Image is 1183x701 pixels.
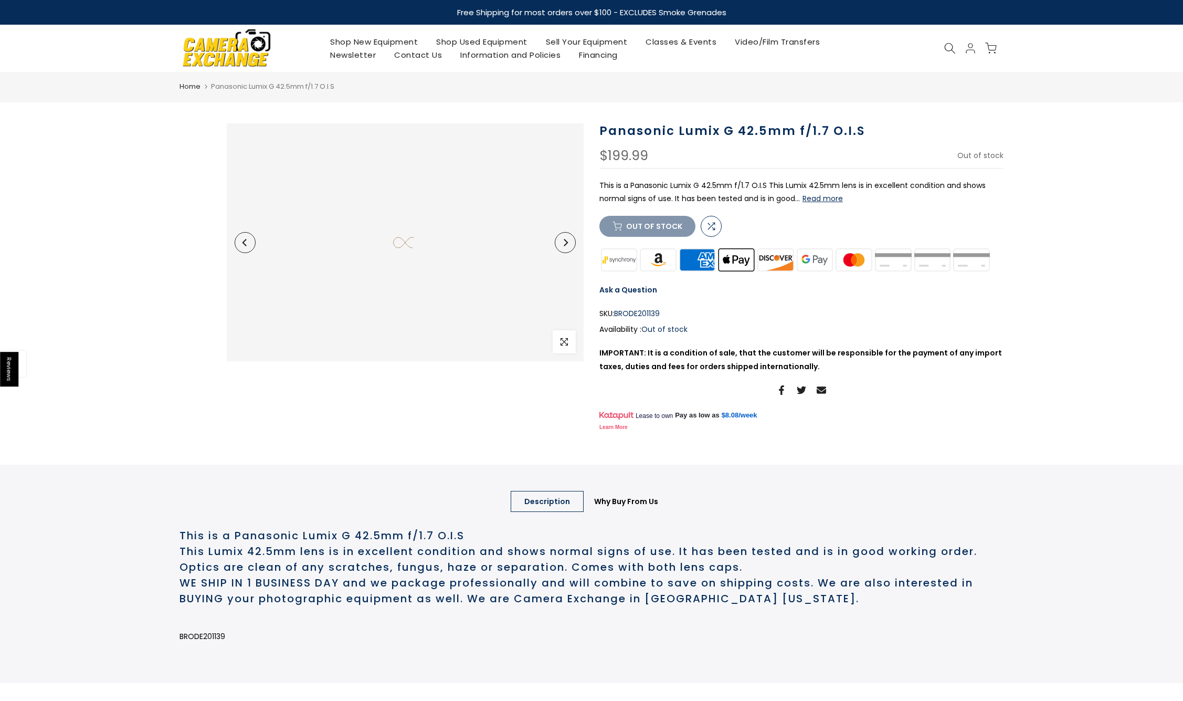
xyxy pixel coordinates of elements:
[913,247,952,273] img: shopify pay
[795,247,835,273] img: google pay
[599,323,1004,336] div: Availability :
[637,35,726,48] a: Classes & Events
[457,7,726,18] strong: Free Shipping for most orders over $100 - EXCLUDES Smoke Grenades
[427,35,537,48] a: Shop Used Equipment
[179,544,977,574] span: been tested and is in good working order. Optics are clean of any scratches, fungus, haze or sepa...
[722,411,757,420] a: $8.08/week
[179,81,200,92] a: Home
[511,491,584,512] a: Description
[235,232,256,253] button: Previous
[599,149,648,163] div: $199.99
[329,544,714,559] span: is in excellent condition and shows normal signs of use. It has
[211,81,334,91] span: Panasonic Lumix G 42.5mm f/1.7 O.I.S
[385,48,451,61] a: Contact Us
[874,247,913,273] img: paypal
[179,528,1004,543] h2: This is a Panasonic Lumix G 42.5mm f/1.7 O.I.S
[957,150,1004,161] span: Out of stock
[179,576,973,606] span: WE SHIP IN 1 BUSINESS DAY and we package professionally and will combine to save on shipping cost...
[639,247,678,273] img: amazon payments
[599,285,657,295] a: Ask a Question
[717,247,756,273] img: apple pay
[636,412,673,420] span: Lease to own
[675,411,720,420] span: Pay as low as
[321,48,385,61] a: Newsletter
[777,384,786,396] a: Share on Facebook
[726,35,829,48] a: Video/Film Transfers
[599,348,1002,371] strong: IMPORTANT: It is a condition of sale, that the customer will be responsible for the payment of an...
[599,424,628,430] a: Learn More
[570,48,627,61] a: Financing
[614,307,660,320] span: BRODE201139
[536,35,637,48] a: Sell Your Equipment
[179,630,1004,643] p: BRODE201139
[599,247,639,273] img: synchrony
[580,491,672,512] a: Why Buy From Us
[555,232,576,253] button: Next
[817,384,826,396] a: Share on Email
[797,384,806,396] a: Share on Twitter
[835,247,874,273] img: master
[599,307,1004,320] div: SKU:
[641,324,688,334] span: Out of stock
[321,35,427,48] a: Shop New Equipment
[952,247,991,273] img: visa
[599,179,1004,205] p: This is a Panasonic Lumix G 42.5mm f/1.7 O.I.S This Lumix 42.5mm lens is in excellent condition a...
[599,123,1004,139] h1: Panasonic Lumix G 42.5mm f/1.7 O.I.S
[678,247,717,273] img: american express
[756,247,796,273] img: discover
[179,543,1004,575] h2: This Lumix 42.5mm lens
[451,48,570,61] a: Information and Policies
[802,194,843,203] button: Read more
